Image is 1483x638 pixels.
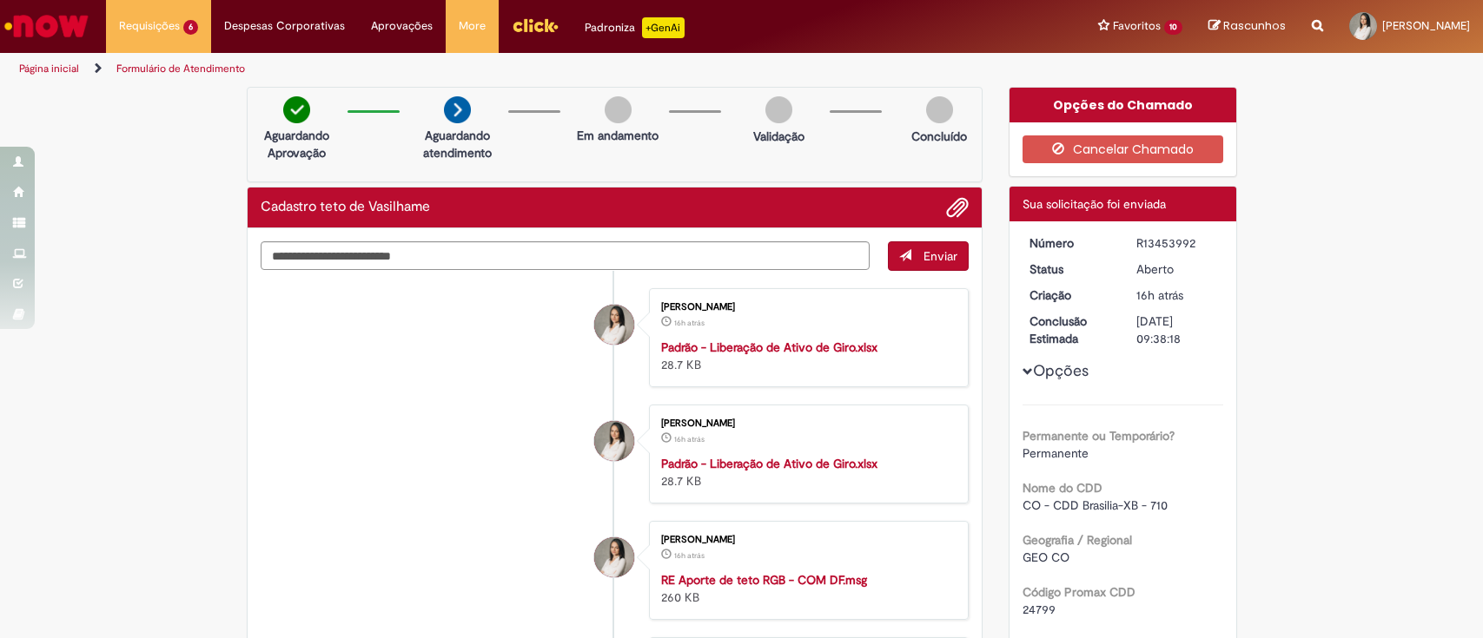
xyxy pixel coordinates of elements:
[1382,18,1470,33] span: [PERSON_NAME]
[1136,260,1217,278] div: Aberto
[674,434,705,444] span: 16h atrás
[1136,287,1183,303] time: 27/08/2025 17:38:15
[1016,286,1123,304] dt: Criação
[661,571,950,606] div: 260 KB
[1023,135,1223,163] button: Cancelar Chamado
[753,128,804,145] p: Validação
[1023,497,1168,513] span: CO - CDD Brasilia-XB - 710
[1016,234,1123,252] dt: Número
[1023,196,1166,212] span: Sua solicitação foi enviada
[594,305,634,345] div: Mikaella Cristina De Paula Costa
[946,196,969,219] button: Adicionar anexos
[924,248,957,264] span: Enviar
[255,127,339,161] p: Aguardando Aprovação
[1136,234,1217,252] div: R13453992
[1136,286,1217,304] div: 27/08/2025 17:38:15
[911,128,967,145] p: Concluído
[661,455,950,490] div: 28.7 KB
[674,434,705,444] time: 27/08/2025 17:37:58
[415,127,500,161] p: Aguardando atendimento
[1023,532,1132,548] b: Geografia / Regional
[1023,602,1056,617] span: 24799
[183,20,198,35] span: 6
[459,17,486,35] span: More
[444,96,471,123] img: arrow-next.png
[674,318,705,328] time: 27/08/2025 17:38:13
[512,12,559,38] img: click_logo_yellow_360x200.png
[261,241,871,271] textarea: Digite sua mensagem aqui...
[594,537,634,577] div: Mikaella Cristina De Paula Costa
[1223,17,1286,34] span: Rascunhos
[661,535,950,545] div: [PERSON_NAME]
[2,9,91,43] img: ServiceNow
[661,418,950,429] div: [PERSON_NAME]
[577,127,659,144] p: Em andamento
[926,96,953,123] img: img-circle-grey.png
[283,96,310,123] img: check-circle-green.png
[1164,20,1182,35] span: 10
[1023,584,1135,600] b: Código Promax CDD
[661,456,877,471] a: Padrão - Liberação de Ativo de Giro.xlsx
[371,17,433,35] span: Aprovações
[661,339,950,373] div: 28.7 KB
[119,17,180,35] span: Requisições
[1136,287,1183,303] span: 16h atrás
[642,17,685,38] p: +GenAi
[661,572,867,588] a: RE Aporte de teto RGB - COM DF.msg
[585,17,685,38] div: Padroniza
[1016,312,1123,347] dt: Conclusão Estimada
[1136,312,1217,347] div: [DATE] 09:38:18
[661,302,950,312] div: [PERSON_NAME]
[116,62,245,76] a: Formulário de Atendimento
[765,96,792,123] img: img-circle-grey.png
[1023,428,1175,444] b: Permanente ou Temporário?
[605,96,632,123] img: img-circle-grey.png
[594,421,634,461] div: Mikaella Cristina De Paula Costa
[1010,88,1236,122] div: Opções do Chamado
[1208,18,1286,35] a: Rascunhos
[674,318,705,328] span: 16h atrás
[888,241,969,271] button: Enviar
[1023,549,1069,565] span: GEO CO
[1016,260,1123,278] dt: Status
[224,17,345,35] span: Despesas Corporativas
[1023,445,1089,461] span: Permanente
[661,339,877,355] a: Padrão - Liberação de Ativo de Giro.xlsx
[674,550,705,561] time: 27/08/2025 17:37:58
[674,550,705,561] span: 16h atrás
[261,200,430,215] h2: Cadastro teto de Vasilhame Histórico de tíquete
[1023,480,1102,496] b: Nome do CDD
[19,62,79,76] a: Página inicial
[13,53,976,85] ul: Trilhas de página
[1113,17,1161,35] span: Favoritos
